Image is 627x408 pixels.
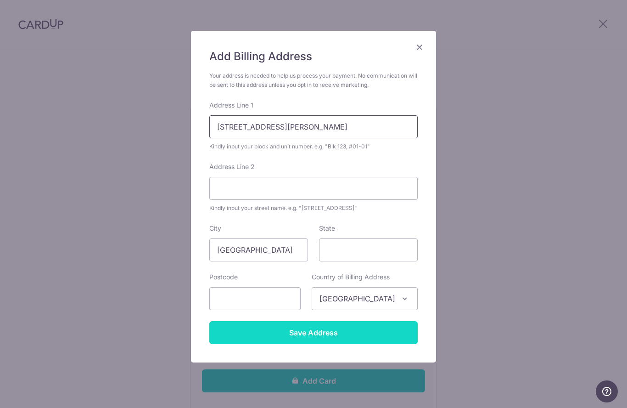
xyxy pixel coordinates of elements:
[209,321,418,344] input: Save Address
[414,42,425,53] button: Close
[209,272,238,282] label: Postcode
[312,288,417,310] span: Singapore
[209,224,221,233] label: City
[312,287,418,310] span: Singapore
[209,204,418,213] div: Kindly input your street name. e.g. "[STREET_ADDRESS]"
[209,101,253,110] label: Address Line 1
[209,71,418,90] div: Your address is needed to help us process your payment. No communication will be sent to this add...
[319,224,335,233] label: State
[209,49,418,64] h5: Add Billing Address
[209,162,255,171] label: Address Line 2
[209,142,418,151] div: Kindly input your block and unit number. e.g. "Blk 123, #01-01"
[596,380,618,403] iframe: Opens a widget where you can find more information
[312,272,390,282] label: Country of Billing Address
